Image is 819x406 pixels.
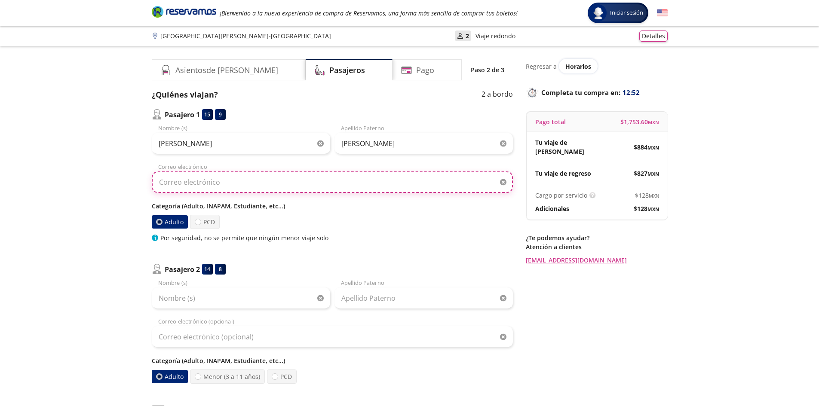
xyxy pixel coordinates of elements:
[623,88,640,98] span: 12:52
[175,64,278,76] h4: Asientos de [PERSON_NAME]
[535,138,597,156] p: Tu viaje de [PERSON_NAME]
[190,215,220,229] label: PCD
[526,59,668,73] div: Regresar a ver horarios
[634,169,659,178] span: $ 827
[647,171,659,177] small: MXN
[535,191,587,200] p: Cargo por servicio
[648,119,659,125] small: MXN
[526,233,668,242] p: ¿Te podemos ayudar?
[152,133,330,154] input: Nombre (s)
[526,86,668,98] p: Completa tu compra en :
[475,31,515,40] p: Viaje redondo
[202,264,213,275] div: 14
[526,242,668,251] p: Atención a clientes
[471,65,504,74] p: Paso 2 de 3
[647,206,659,212] small: MXN
[535,169,591,178] p: Tu viaje de regreso
[647,144,659,151] small: MXN
[634,204,659,213] span: $ 128
[151,215,187,229] label: Adulto
[329,64,365,76] h4: Pasajeros
[649,192,659,199] small: MXN
[152,5,216,21] a: Brand Logo
[152,326,513,348] input: Correo electrónico (opcional)
[535,117,566,126] p: Pago total
[160,233,328,242] p: Por seguridad, no se permite que ningún menor viaje solo
[190,369,265,384] label: Menor (3 a 11 años)
[215,109,226,120] div: 9
[639,31,668,42] button: Detalles
[769,356,810,397] iframe: Messagebird Livechat Widget
[220,9,518,17] em: ¡Bienvenido a la nueva experiencia de compra de Reservamos, una forma más sencilla de comprar tus...
[152,356,513,365] p: Categoría (Adulto, INAPAM, Estudiante, etc...)
[482,89,513,101] p: 2 a bordo
[151,370,187,383] label: Adulto
[334,133,513,154] input: Apellido Paterno
[526,256,668,265] a: [EMAIL_ADDRESS][DOMAIN_NAME]
[334,287,513,309] input: Apellido Paterno
[607,9,647,17] span: Iniciar sesión
[565,62,591,70] span: Horarios
[526,62,557,71] p: Regresar a
[160,31,331,40] p: [GEOGRAPHIC_DATA][PERSON_NAME] - [GEOGRAPHIC_DATA]
[152,89,218,101] p: ¿Quiénes viajan?
[202,109,213,120] div: 15
[634,143,659,152] span: $ 884
[466,31,469,40] p: 2
[267,369,297,384] label: PCD
[657,8,668,18] button: English
[165,264,200,275] p: Pasajero 2
[635,191,659,200] span: $ 128
[535,204,569,213] p: Adicionales
[152,201,513,211] p: Categoría (Adulto, INAPAM, Estudiante, etc...)
[416,64,434,76] h4: Pago
[165,110,200,120] p: Pasajero 1
[152,5,216,18] i: Brand Logo
[152,287,330,309] input: Nombre (s)
[215,264,226,275] div: 8
[620,117,659,126] span: $ 1,753.60
[152,171,513,193] input: Correo electrónico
